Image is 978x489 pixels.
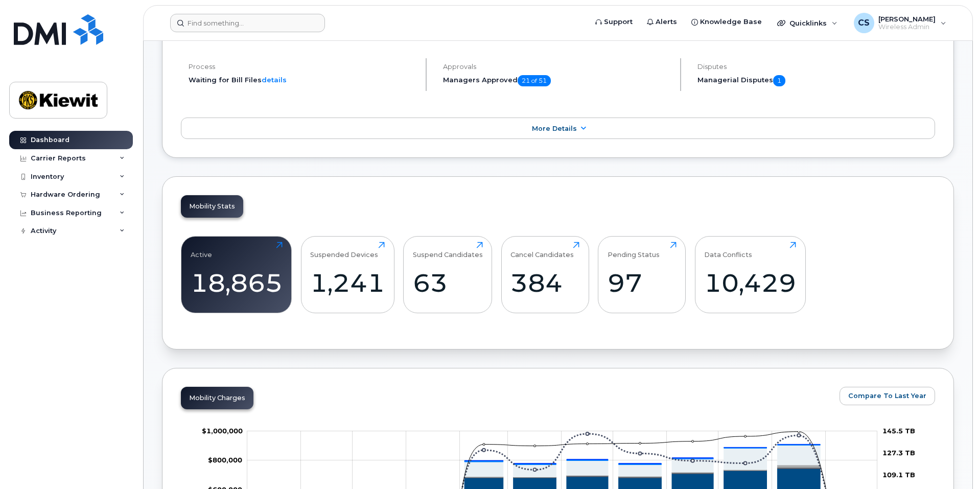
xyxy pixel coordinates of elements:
[704,242,796,307] a: Data Conflicts10,429
[208,456,242,464] g: $0
[704,268,796,298] div: 10,429
[882,449,915,457] tspan: 127.3 TB
[604,17,633,27] span: Support
[934,445,970,481] iframe: Messenger Launcher
[189,75,417,85] li: Waiting for Bill Files
[170,14,325,32] input: Find something...
[753,97,970,439] iframe: Messenger
[608,242,660,259] div: Pending Status
[878,15,936,23] span: [PERSON_NAME]
[310,242,385,307] a: Suspended Devices1,241
[443,63,671,71] h4: Approvals
[413,242,483,307] a: Suspend Candidates63
[191,268,283,298] div: 18,865
[510,242,574,259] div: Cancel Candidates
[684,12,769,32] a: Knowledge Base
[310,242,378,259] div: Suspended Devices
[789,19,827,27] span: Quicklinks
[878,23,936,31] span: Wireless Admin
[640,12,684,32] a: Alerts
[202,426,243,434] tspan: $1,000,000
[191,242,283,307] a: Active18,865
[262,76,287,84] a: details
[697,63,935,71] h4: Disputes
[208,456,242,464] tspan: $800,000
[413,268,483,298] div: 63
[770,13,845,33] div: Quicklinks
[518,75,551,86] span: 21 of 51
[588,12,640,32] a: Support
[189,63,417,71] h4: Process
[202,426,243,434] g: $0
[443,75,671,86] h5: Managers Approved
[697,75,935,86] h5: Managerial Disputes
[700,17,762,27] span: Knowledge Base
[656,17,677,27] span: Alerts
[510,242,579,307] a: Cancel Candidates384
[413,242,483,259] div: Suspend Candidates
[191,242,212,259] div: Active
[704,242,752,259] div: Data Conflicts
[532,125,577,132] span: More Details
[510,268,579,298] div: 384
[858,17,870,29] span: CS
[608,268,677,298] div: 97
[847,13,953,33] div: Christopher Sajous
[773,75,785,86] span: 1
[608,242,677,307] a: Pending Status97
[882,471,915,479] tspan: 109.1 TB
[310,268,385,298] div: 1,241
